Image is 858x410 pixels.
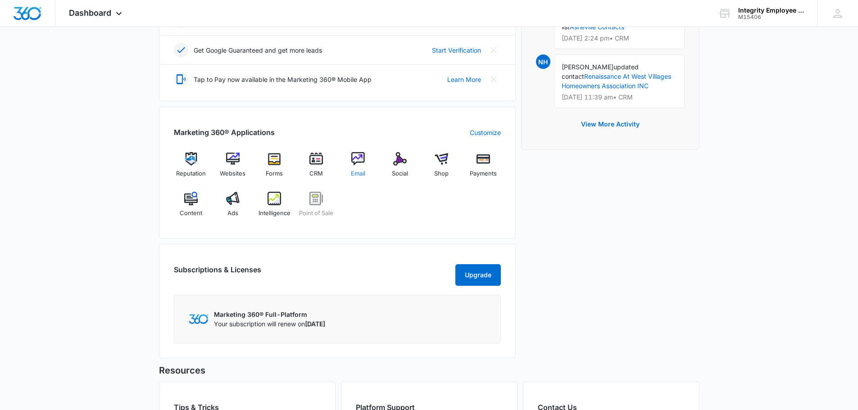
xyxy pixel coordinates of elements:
p: [DATE] 2:24 pm • CRM [562,35,677,41]
a: Reputation [174,152,209,185]
span: NH [536,54,550,69]
a: Email [341,152,376,185]
p: Marketing 360® Full-Platform [214,310,325,319]
span: Forms [266,169,283,178]
a: Social [382,152,417,185]
div: account name [738,7,804,14]
span: [DATE] [305,320,325,328]
button: Upgrade [455,264,501,286]
span: [PERSON_NAME] [562,63,613,71]
span: Email [351,169,365,178]
span: Content [180,209,202,218]
span: Dashboard [69,8,111,18]
button: Close [486,72,501,86]
a: Learn More [447,75,481,84]
span: Point of Sale [299,209,333,218]
span: Ads [227,209,238,218]
h5: Resources [159,364,699,377]
a: Payments [466,152,501,185]
a: Point of Sale [299,192,334,224]
p: Your subscription will renew on [214,319,325,329]
a: Renaissance At West Villages Homeowners Association INC [562,72,671,90]
a: Start Verification [432,45,481,55]
button: View More Activity [572,113,649,135]
span: Shop [434,169,449,178]
button: Close [486,43,501,57]
p: Get Google Guaranteed and get more leads [194,45,322,55]
a: Websites [215,152,250,185]
a: Ads [215,192,250,224]
a: CRM [299,152,334,185]
div: account id [738,14,804,20]
img: Marketing 360 Logo [189,314,209,324]
span: CRM [309,169,323,178]
a: Forms [257,152,292,185]
h2: Marketing 360® Applications [174,127,275,138]
span: Payments [470,169,497,178]
p: Tap to Pay now available in the Marketing 360® Mobile App [194,75,372,84]
p: [DATE] 11:39 am • CRM [562,94,677,100]
a: Content [174,192,209,224]
a: Intelligence [257,192,292,224]
a: Customize [470,128,501,137]
h2: Subscriptions & Licenses [174,264,261,282]
span: Intelligence [259,209,291,218]
span: Reputation [176,169,206,178]
a: Shop [424,152,459,185]
span: Social [392,169,408,178]
span: Websites [220,169,245,178]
